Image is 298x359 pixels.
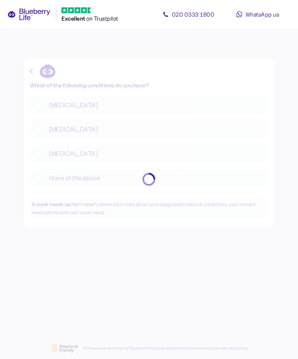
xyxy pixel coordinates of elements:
[61,15,86,22] span: Excellent ️
[86,15,118,22] span: on Trustpilot
[245,11,279,18] span: WhatsApp us
[155,7,221,22] a: 020 0333 1800
[172,11,214,18] span: 020 0333 1800
[224,7,291,22] a: WhatsApp us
